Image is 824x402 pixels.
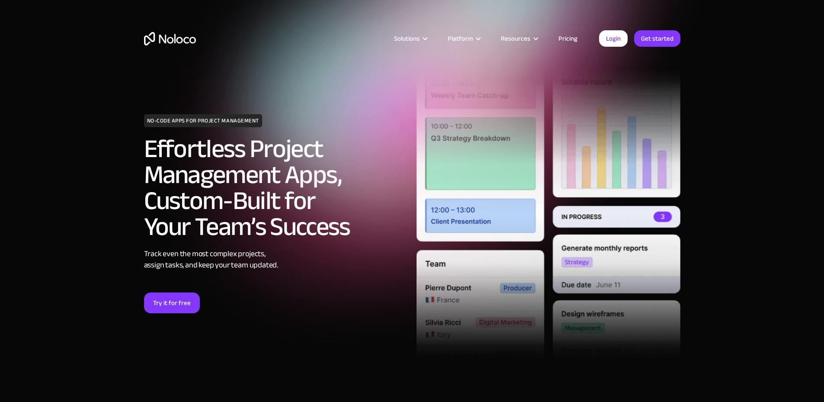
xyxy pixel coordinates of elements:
div: Solutions [394,33,420,44]
a: home [144,32,196,45]
div: Platform [437,33,490,44]
h1: NO-CODE APPS FOR PROJECT MANAGEMENT [144,114,262,127]
a: Get started [634,30,680,47]
h2: Effortless Project Management Apps, Custom-Built for Your Team’s Success [144,136,408,240]
div: Platform [448,33,473,44]
a: Login [599,30,628,47]
div: Resources [490,33,548,44]
a: Try it for free [144,293,200,313]
div: Track even the most complex projects, assign tasks, and keep your team updated. [144,248,408,271]
div: Resources [501,33,530,44]
a: Pricing [548,33,588,44]
div: Solutions [383,33,437,44]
